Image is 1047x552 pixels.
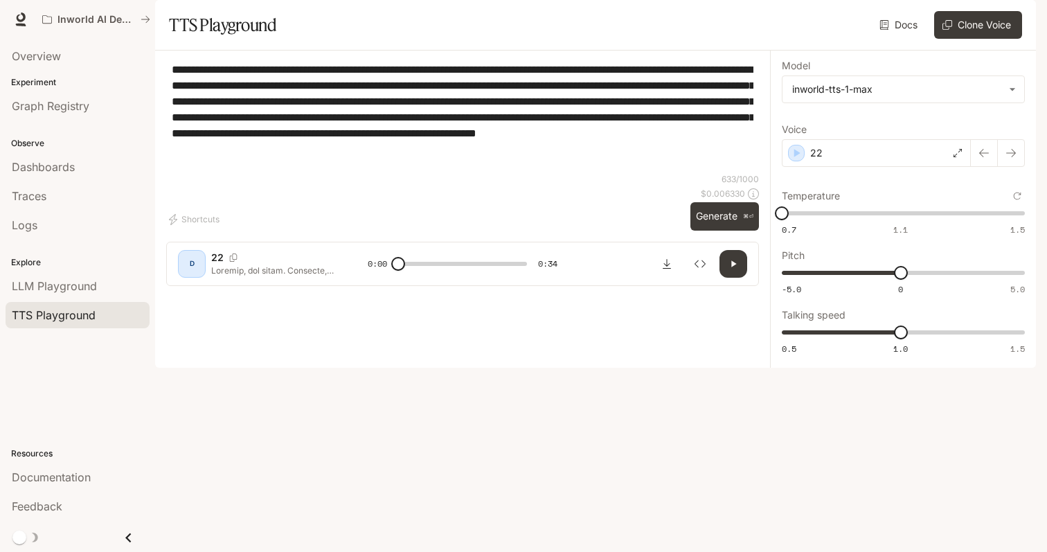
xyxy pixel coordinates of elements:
p: ⌘⏎ [743,213,753,221]
p: Voice [782,125,807,134]
p: Pitch [782,251,805,260]
span: 0.5 [782,343,796,355]
button: Inspect [686,250,714,278]
p: Loremip, dol sitam. Consecte, Adipi Elitseddoe, t inc u labo etdolore m aliquaenimadmi — veniamq ... [211,265,334,276]
button: Shortcuts [166,208,225,231]
span: 0:00 [368,257,387,271]
p: Temperature [782,191,840,201]
p: 22 [810,146,823,160]
div: inworld-tts-1-max [792,82,1002,96]
span: 1.1 [893,224,908,235]
span: 0:34 [538,257,557,271]
button: Reset to default [1010,188,1025,204]
button: Generate⌘⏎ [690,202,759,231]
span: 1.0 [893,343,908,355]
div: D [181,253,203,275]
p: Model [782,61,810,71]
button: Copy Voice ID [224,253,243,262]
span: 1.5 [1010,224,1025,235]
span: 0.7 [782,224,796,235]
button: All workspaces [36,6,156,33]
span: 0 [898,283,903,295]
a: Docs [877,11,923,39]
p: 22 [211,251,224,265]
span: -5.0 [782,283,801,295]
span: 1.5 [1010,343,1025,355]
button: Clone Voice [934,11,1022,39]
h1: TTS Playground [169,11,276,39]
div: inworld-tts-1-max [782,76,1024,103]
p: Talking speed [782,310,845,320]
button: Download audio [653,250,681,278]
span: 5.0 [1010,283,1025,295]
p: Inworld AI Demos [57,14,135,26]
